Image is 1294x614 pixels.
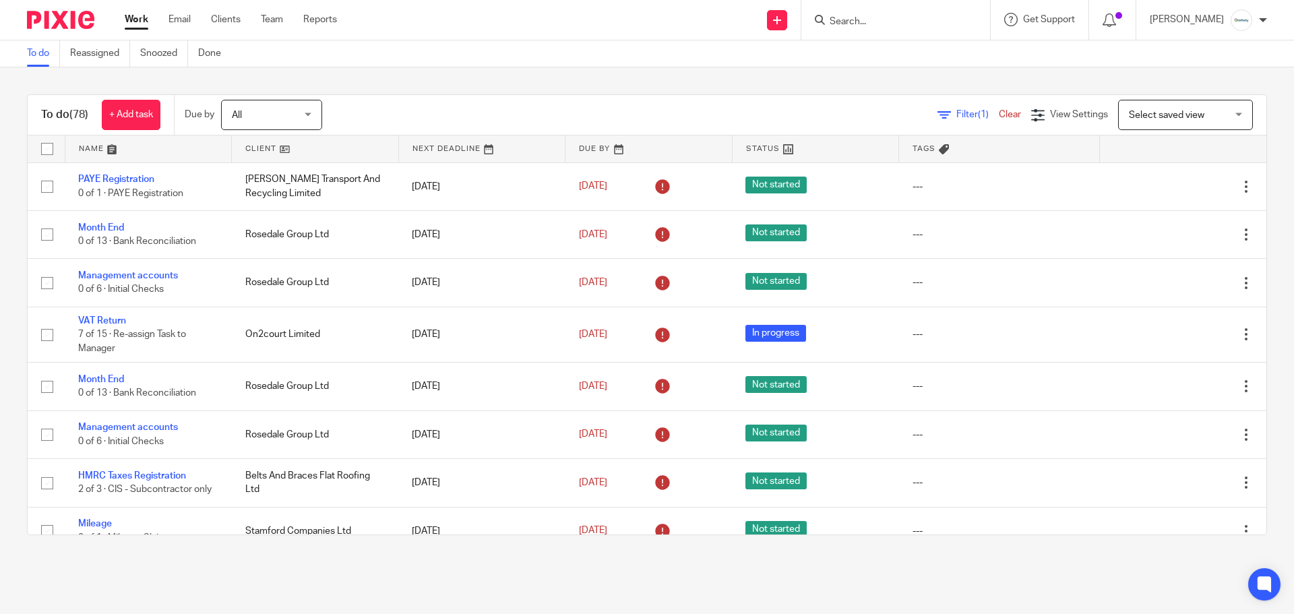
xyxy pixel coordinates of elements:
p: Due by [185,108,214,121]
span: Not started [745,273,807,290]
a: VAT Return [78,316,126,326]
span: View Settings [1050,110,1108,119]
a: Management accounts [78,271,178,280]
span: (1) [978,110,989,119]
td: [DATE] [398,210,565,258]
img: Pixie [27,11,94,29]
input: Search [828,16,950,28]
span: 0 of 6 · Initial Checks [78,437,164,446]
img: Infinity%20Logo%20with%20Whitespace%20.png [1231,9,1252,31]
span: In progress [745,325,806,342]
div: --- [913,228,1086,241]
span: 0 of 13 · Bank Reconciliation [78,237,196,246]
td: [PERSON_NAME] Transport And Recycling Limited [232,162,399,210]
td: Rosedale Group Ltd [232,210,399,258]
td: Rosedale Group Ltd [232,259,399,307]
a: Month End [78,223,124,233]
a: Management accounts [78,423,178,432]
td: [DATE] [398,459,565,507]
td: On2court Limited [232,307,399,362]
a: Mileage [78,519,112,528]
span: All [232,111,242,120]
td: [DATE] [398,162,565,210]
td: Rosedale Group Ltd [232,410,399,458]
div: --- [913,379,1086,393]
a: Work [125,13,148,26]
span: 7 of 15 · Re-assign Task to Manager [78,330,186,353]
h1: To do [41,108,88,122]
td: [DATE] [398,259,565,307]
span: Select saved view [1129,111,1204,120]
td: Belts And Braces Flat Roofing Ltd [232,459,399,507]
span: 2 of 3 · CIS - Subcontractor only [78,485,212,494]
a: Snoozed [140,40,188,67]
div: --- [913,524,1086,538]
a: Email [168,13,191,26]
a: + Add task [102,100,160,130]
span: Not started [745,472,807,489]
a: Clients [211,13,241,26]
a: Team [261,13,283,26]
div: --- [913,476,1086,489]
p: [PERSON_NAME] [1150,13,1224,26]
span: [DATE] [579,330,607,339]
td: Rosedale Group Ltd [232,363,399,410]
span: [DATE] [579,478,607,487]
td: [DATE] [398,307,565,362]
div: --- [913,276,1086,289]
span: Not started [745,425,807,441]
span: Not started [745,177,807,193]
a: To do [27,40,60,67]
span: Tags [913,145,935,152]
td: [DATE] [398,410,565,458]
a: HMRC Taxes Registration [78,471,186,481]
div: --- [913,428,1086,441]
span: [DATE] [579,230,607,239]
span: Get Support [1023,15,1075,24]
td: Stamford Companies Ltd [232,507,399,555]
span: Not started [745,521,807,538]
a: Clear [999,110,1021,119]
div: --- [913,328,1086,341]
span: (78) [69,109,88,120]
span: [DATE] [579,381,607,391]
span: 0 of 1 · PAYE Registration [78,189,183,198]
a: Month End [78,375,124,384]
td: [DATE] [398,507,565,555]
span: [DATE] [579,526,607,536]
span: Not started [745,224,807,241]
a: Done [198,40,231,67]
span: Not started [745,376,807,393]
a: Reassigned [70,40,130,67]
span: [DATE] [579,182,607,191]
span: 0 of 6 · Initial Checks [78,285,164,295]
a: PAYE Registration [78,175,154,184]
span: Filter [956,110,999,119]
span: 0 of 1 · Mileage Claim [78,533,166,543]
td: [DATE] [398,363,565,410]
span: [DATE] [579,278,607,287]
span: 0 of 13 · Bank Reconciliation [78,389,196,398]
span: [DATE] [579,430,607,439]
a: Reports [303,13,337,26]
div: --- [913,180,1086,193]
